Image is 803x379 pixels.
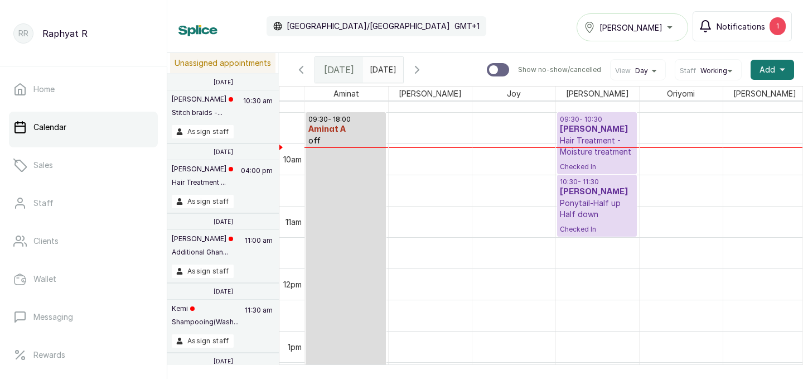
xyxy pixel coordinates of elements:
p: Sales [33,160,53,171]
p: Raphyat R [42,27,88,40]
p: [GEOGRAPHIC_DATA]/[GEOGRAPHIC_DATA] [287,21,450,32]
p: 09:30 - 10:30 [560,115,634,124]
p: RR [18,28,28,39]
button: Assign staff [172,125,234,138]
a: Home [9,74,158,105]
p: [DATE] [214,358,233,364]
div: 10am [281,153,304,165]
p: Staff [33,198,54,209]
h3: [PERSON_NAME] [560,124,634,135]
p: 11:00 am [243,234,274,265]
p: Hair Treatment ... [172,178,233,187]
p: Messaging [33,311,73,323]
button: Assign staff [172,265,234,278]
div: 1 [770,17,786,35]
span: [PERSON_NAME] [396,87,464,100]
p: 10:30 am [241,95,274,125]
span: [PERSON_NAME] [564,87,631,100]
p: Calendar [33,122,66,133]
p: Additional Ghan... [172,248,233,257]
span: [PERSON_NAME] [731,87,799,100]
a: Clients [9,226,158,257]
span: Joy [505,87,523,100]
a: Rewards [9,339,158,371]
div: [DATE] [315,57,363,83]
button: StaffWorking [680,66,737,75]
p: Show no-show/cancelled [518,65,601,74]
div: 12pm [281,279,304,290]
div: 1pm [286,341,304,353]
p: Checked In [560,220,634,234]
p: 09:30 - 18:00 [308,115,383,124]
button: Add [751,60,794,80]
p: Home [33,84,55,95]
p: 10:30 - 11:30 [560,177,634,186]
button: Assign staff [172,334,234,348]
h3: Aminat A [308,124,383,135]
p: [DATE] [214,288,233,295]
a: Staff [9,188,158,219]
a: Sales [9,150,158,181]
button: Assign staff [172,195,234,208]
h3: [PERSON_NAME] [560,186,634,198]
p: Clients [33,236,59,247]
p: GMT+1 [454,21,480,32]
span: Notifications [717,21,765,32]
span: Aminat [331,87,361,100]
button: [PERSON_NAME] [577,13,688,41]
p: [DATE] [214,218,233,225]
p: Ponytail-Half up Half down [560,198,634,220]
a: Messaging [9,301,158,333]
p: Hair Treatment - Moisture treatment [560,135,634,157]
a: Wallet [9,263,158,295]
p: Kemi [172,304,239,313]
p: Rewards [33,349,65,361]
p: Shampooing(Wash... [172,318,239,327]
span: [DATE] [324,63,354,76]
span: Oriyomi [665,87,697,100]
button: Notifications1 [693,11,792,41]
span: Day [635,66,648,75]
p: [DATE] [214,79,233,85]
p: Stitch braids -... [172,108,233,117]
p: Wallet [33,274,56,285]
p: off [308,135,383,146]
p: Checked In [560,157,634,171]
p: 11:30 am [243,304,274,334]
p: [PERSON_NAME] [172,234,233,243]
span: [PERSON_NAME] [599,22,662,33]
p: [DATE] [214,148,233,155]
span: View [615,66,631,75]
span: Staff [680,66,696,75]
span: Working [700,66,727,75]
p: Unassigned appointments [170,53,275,73]
span: Add [760,64,775,75]
p: 04:00 pm [239,165,274,195]
button: ViewDay [615,66,661,75]
a: Calendar [9,112,158,143]
p: [PERSON_NAME] [172,165,233,174]
div: 11am [283,216,304,228]
p: [PERSON_NAME] [172,95,233,104]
